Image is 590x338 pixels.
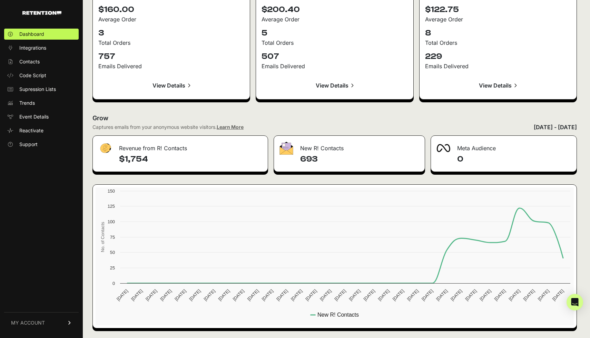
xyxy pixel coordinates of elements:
[279,142,293,155] img: fa-envelope-19ae18322b30453b285274b1b8af3d052b27d846a4fbe8435d1a52b978f639a2.png
[421,288,434,302] text: [DATE]
[98,142,112,155] img: fa-dollar-13500eef13a19c4ab2b9ed9ad552e47b0d9fc28b02b83b90ba0e00f96d6372e9.png
[377,288,391,302] text: [DATE]
[217,288,231,302] text: [DATE]
[262,62,407,70] div: Emails Delivered
[98,4,244,15] p: $160.00
[4,139,79,150] a: Support
[262,15,407,23] div: Average Order
[493,288,507,302] text: [DATE]
[431,136,577,156] div: Meta Audience
[567,294,583,310] div: Open Intercom Messenger
[19,100,35,106] span: Trends
[203,288,216,302] text: [DATE]
[22,11,61,15] img: Retention.com
[363,288,376,302] text: [DATE]
[110,250,115,255] text: 50
[93,136,268,156] div: Revenue from R! Contacts
[304,288,318,302] text: [DATE]
[98,39,244,47] div: Total Orders
[232,288,245,302] text: [DATE]
[110,265,115,270] text: 25
[406,288,420,302] text: [DATE]
[4,42,79,53] a: Integrations
[508,288,521,302] text: [DATE]
[145,288,158,302] text: [DATE]
[130,288,144,302] text: [DATE]
[274,136,424,156] div: New R! Contacts
[19,44,46,51] span: Integrations
[98,15,244,23] div: Average Order
[464,288,478,302] text: [DATE]
[262,4,407,15] p: $200.40
[98,62,244,70] div: Emails Delivered
[108,219,115,224] text: 100
[4,111,79,122] a: Event Details
[4,70,79,81] a: Code Script
[262,28,407,39] p: 5
[319,288,332,302] text: [DATE]
[425,4,571,15] p: $122.75
[92,124,244,131] div: Captures emails from your anonymous website visitors.
[110,235,115,240] text: 75
[98,77,244,94] a: View Details
[19,58,40,65] span: Contacts
[348,288,361,302] text: [DATE]
[100,222,105,252] text: No. of Contacts
[188,288,201,302] text: [DATE]
[262,39,407,47] div: Total Orders
[112,281,115,286] text: 0
[262,77,407,94] a: View Details
[19,72,46,79] span: Code Script
[479,288,492,302] text: [DATE]
[98,51,244,62] p: 757
[4,84,79,95] a: Supression Lists
[425,15,571,23] div: Average Order
[4,98,79,109] a: Trends
[4,29,79,40] a: Dashboard
[425,77,571,94] a: View Details
[425,28,571,39] p: 8
[262,51,407,62] p: 507
[159,288,173,302] text: [DATE]
[174,288,187,302] text: [DATE]
[537,288,550,302] text: [DATE]
[4,312,79,333] a: MY ACCOUNT
[261,288,274,302] text: [DATE]
[450,288,463,302] text: [DATE]
[217,124,244,130] a: Learn More
[317,312,359,318] text: New R! Contacts
[19,113,49,120] span: Event Details
[119,154,262,165] h4: $1,754
[436,144,450,152] img: fa-meta-2f981b61bb99beabf952f7030308934f19ce035c18b003e963880cc3fabeebb7.png
[435,288,449,302] text: [DATE]
[108,188,115,194] text: 150
[333,288,347,302] text: [DATE]
[98,28,244,39] p: 3
[457,154,571,165] h4: 0
[19,31,44,38] span: Dashboard
[11,319,45,326] span: MY ACCOUNT
[290,288,303,302] text: [DATE]
[300,154,419,165] h4: 693
[19,141,38,148] span: Support
[19,127,43,134] span: Reactivate
[425,39,571,47] div: Total Orders
[425,62,571,70] div: Emails Delivered
[116,288,129,302] text: [DATE]
[19,86,56,93] span: Supression Lists
[246,288,260,302] text: [DATE]
[534,123,577,131] div: [DATE] - [DATE]
[4,125,79,136] a: Reactivate
[425,51,571,62] p: 229
[392,288,405,302] text: [DATE]
[92,113,577,123] h2: Grow
[4,56,79,67] a: Contacts
[275,288,289,302] text: [DATE]
[108,204,115,209] text: 125
[551,288,565,302] text: [DATE]
[522,288,536,302] text: [DATE]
